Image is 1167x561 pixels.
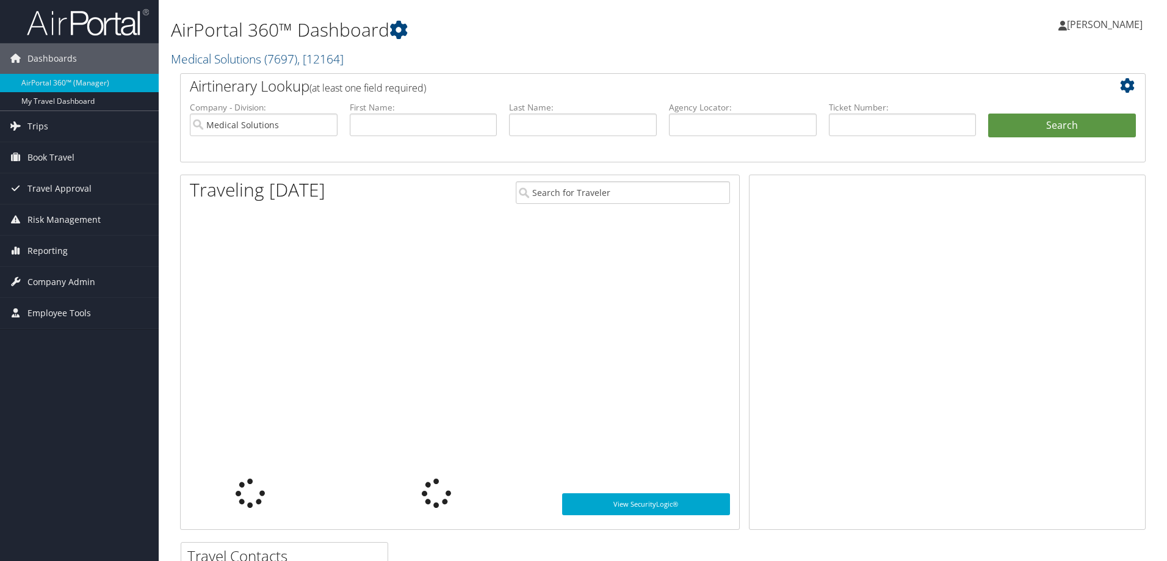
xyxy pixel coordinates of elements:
[669,101,817,114] label: Agency Locator:
[27,43,77,74] span: Dashboards
[190,101,338,114] label: Company - Division:
[509,101,657,114] label: Last Name:
[27,142,74,173] span: Book Travel
[562,493,730,515] a: View SecurityLogic®
[171,51,344,67] a: Medical Solutions
[1058,6,1155,43] a: [PERSON_NAME]
[516,181,730,204] input: Search for Traveler
[829,101,977,114] label: Ticket Number:
[297,51,344,67] span: , [ 12164 ]
[27,8,149,37] img: airportal-logo.png
[27,236,68,266] span: Reporting
[190,177,325,203] h1: Traveling [DATE]
[190,76,1055,96] h2: Airtinerary Lookup
[171,17,827,43] h1: AirPortal 360™ Dashboard
[27,204,101,235] span: Risk Management
[309,81,426,95] span: (at least one field required)
[264,51,297,67] span: ( 7697 )
[988,114,1136,138] button: Search
[27,173,92,204] span: Travel Approval
[27,267,95,297] span: Company Admin
[1067,18,1143,31] span: [PERSON_NAME]
[350,101,497,114] label: First Name:
[27,298,91,328] span: Employee Tools
[27,111,48,142] span: Trips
